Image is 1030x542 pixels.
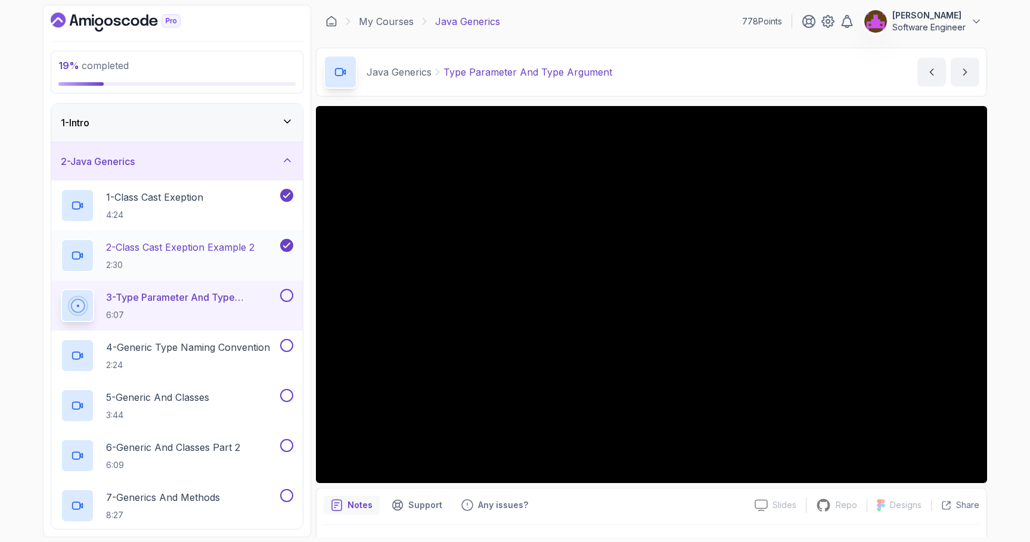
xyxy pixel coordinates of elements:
p: 6:09 [106,459,240,471]
button: 2-Class Cast Exeption Example 22:30 [61,239,293,272]
span: completed [58,60,129,71]
p: 4 - Generic Type Naming Convention [106,340,270,354]
p: 8:27 [106,509,220,521]
p: 7 - Generics And Methods [106,490,220,504]
img: user profile image [864,10,887,33]
button: 4-Generic Type Naming Convention2:24 [61,339,293,372]
p: Type Parameter And Type Argument [443,65,612,79]
button: 6-Generic And Classes Part 26:09 [61,439,293,472]
p: 2:24 [106,359,270,371]
p: 3 - Type Parameter And Type Argument [106,290,278,304]
button: 5-Generic And Classes3:44 [61,389,293,422]
p: Support [408,499,442,511]
iframe: 3 - Type Parameter and Type Argument [316,106,987,483]
p: 2:30 [106,259,255,271]
p: 6:07 [106,309,278,321]
button: previous content [917,58,946,86]
button: 1-Intro [51,104,303,142]
p: 5 - Generic And Classes [106,390,209,404]
h3: 2 - Java Generics [61,154,135,169]
button: Share [931,499,979,511]
p: Notes [348,499,373,511]
button: 3-Type Parameter And Type Argument6:07 [61,289,293,322]
p: Any issues? [478,499,528,511]
button: Support button [384,496,449,515]
button: 1-Class Cast Exeption4:24 [61,189,293,222]
a: My Courses [359,14,414,29]
p: Designs [890,499,922,511]
p: 778 Points [742,15,782,27]
p: Java Generics [435,14,500,29]
button: user profile image[PERSON_NAME]Software Engineer [864,10,982,33]
button: Feedback button [454,496,535,515]
p: Repo [836,499,857,511]
button: notes button [324,496,380,515]
h3: 1 - Intro [61,116,89,130]
p: 1 - Class Cast Exeption [106,190,203,204]
p: 2 - Class Cast Exeption Example 2 [106,240,255,254]
p: Share [956,499,979,511]
a: Dashboard [325,15,337,27]
p: 4:24 [106,209,203,221]
p: Java Generics [367,65,432,79]
p: Slides [772,499,796,511]
p: 6 - Generic And Classes Part 2 [106,440,240,454]
p: Software Engineer [892,21,966,33]
button: 7-Generics And Methods8:27 [61,489,293,522]
p: [PERSON_NAME] [892,10,966,21]
button: 2-Java Generics [51,142,303,180]
button: next content [951,58,979,86]
a: Dashboard [51,13,208,32]
p: 3:44 [106,409,209,421]
span: 19 % [58,60,79,71]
